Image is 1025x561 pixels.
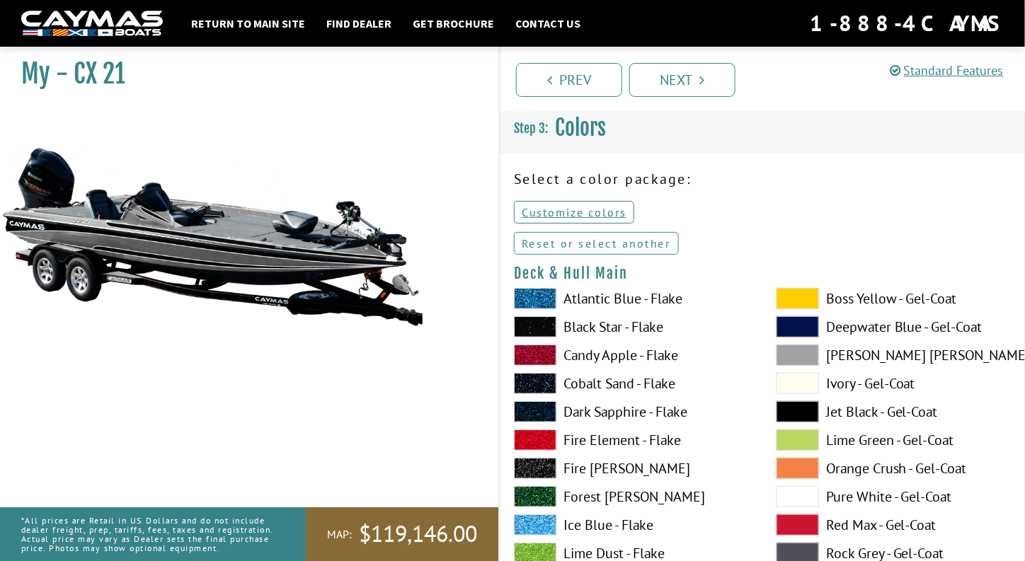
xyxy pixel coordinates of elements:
[514,168,1011,190] p: Select a color package:
[406,14,501,33] a: Get Brochure
[514,486,748,507] label: Forest [PERSON_NAME]
[777,429,1011,451] label: Lime Green - Gel-Coat
[777,316,1011,337] label: Deepwater Blue - Gel-Coat
[508,14,588,33] a: Contact Us
[777,401,1011,422] label: Jet Black - Gel-Coat
[184,14,312,33] a: Return to main site
[777,514,1011,536] label: Red Max - Gel-Coat
[777,345,1011,366] label: [PERSON_NAME] [PERSON_NAME] - Gel-Coat
[514,401,748,422] label: Dark Sapphire - Flake
[629,63,735,97] a: Next
[500,102,1025,154] h3: Colors
[514,458,748,479] label: Fire [PERSON_NAME]
[777,486,1011,507] label: Pure White - Gel-Coat
[777,458,1011,479] label: Orange Crush - Gel-Coat
[514,345,748,366] label: Candy Apple - Flake
[21,509,274,560] p: *All prices are Retail in US Dollars and do not include dealer freight, prep, tariffs, fees, taxe...
[514,429,748,451] label: Fire Element - Flake
[514,201,634,224] a: Customize colors
[516,63,622,97] a: Prev
[306,507,498,561] a: MAP:$119,146.00
[514,316,748,337] label: Black Star - Flake
[359,519,477,549] span: $119,146.00
[21,58,463,90] h1: My - CX 21
[319,14,399,33] a: Find Dealer
[514,265,1011,282] h4: Deck & Hull Main
[327,527,352,542] span: MAP:
[777,288,1011,309] label: Boss Yellow - Gel-Coat
[514,514,748,536] label: Ice Blue - Flake
[514,232,679,255] a: Reset or select another
[512,61,1025,97] ul: Pagination
[777,373,1011,394] label: Ivory - Gel-Coat
[21,11,163,37] img: white-logo-c9c8dbefe5ff5ceceb0f0178aa75bf4bb51f6bca0971e226c86eb53dfe498488.png
[514,288,748,309] label: Atlantic Blue - Flake
[514,373,748,394] label: Cobalt Sand - Flake
[810,8,1004,39] div: 1-888-4CAYMAS
[890,62,1004,79] a: Standard Features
